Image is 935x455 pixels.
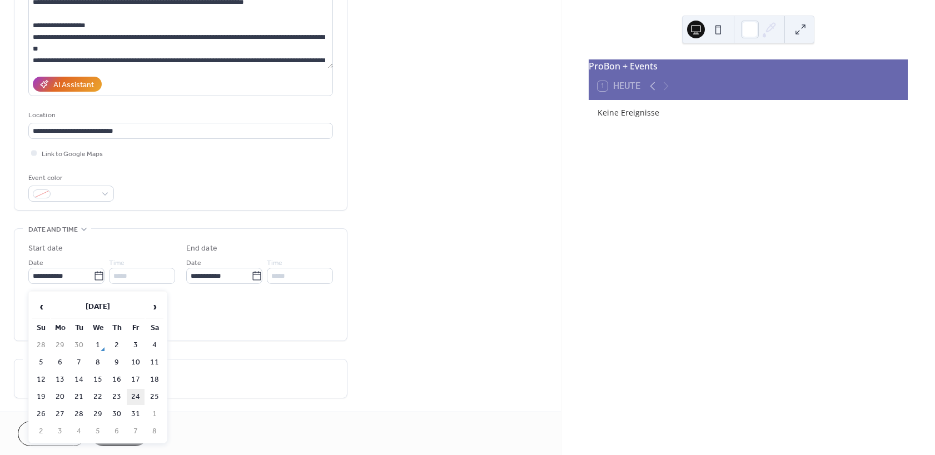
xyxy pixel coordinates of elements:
[109,257,125,269] span: Time
[146,337,163,353] td: 4
[32,406,50,422] td: 26
[32,372,50,388] td: 12
[70,372,88,388] td: 14
[127,389,145,405] td: 24
[89,320,107,336] th: We
[70,406,88,422] td: 28
[108,406,126,422] td: 30
[127,354,145,371] td: 10
[70,354,88,371] td: 7
[89,389,107,405] td: 22
[32,320,50,336] th: Su
[89,354,107,371] td: 8
[53,79,94,91] div: AI Assistant
[127,372,145,388] td: 17
[28,243,63,254] div: Start date
[51,389,69,405] td: 20
[127,337,145,353] td: 3
[33,77,102,92] button: AI Assistant
[51,406,69,422] td: 27
[28,109,331,121] div: Location
[51,295,145,319] th: [DATE]
[89,406,107,422] td: 29
[186,243,217,254] div: End date
[51,337,69,353] td: 29
[32,423,50,439] td: 2
[127,406,145,422] td: 31
[70,389,88,405] td: 21
[267,257,282,269] span: Time
[146,320,163,336] th: Sa
[589,59,908,73] div: ProBon + Events
[146,406,163,422] td: 1
[127,320,145,336] th: Fr
[51,354,69,371] td: 6
[42,148,103,160] span: Link to Google Maps
[146,389,163,405] td: 25
[18,421,86,446] button: Cancel
[51,372,69,388] td: 13
[70,423,88,439] td: 4
[108,423,126,439] td: 6
[70,337,88,353] td: 30
[51,423,69,439] td: 3
[32,354,50,371] td: 5
[51,320,69,336] th: Mo
[89,372,107,388] td: 15
[108,372,126,388] td: 16
[28,172,112,184] div: Event color
[108,320,126,336] th: Th
[127,423,145,439] td: 7
[89,337,107,353] td: 1
[186,257,201,269] span: Date
[598,107,899,118] div: Keine Ereignisse
[146,354,163,371] td: 11
[28,257,43,269] span: Date
[33,296,49,318] span: ‹
[32,337,50,353] td: 28
[32,389,50,405] td: 19
[108,389,126,405] td: 23
[28,224,78,236] span: Date and time
[146,423,163,439] td: 8
[89,423,107,439] td: 5
[108,337,126,353] td: 2
[146,296,163,318] span: ›
[70,320,88,336] th: Tu
[108,354,126,371] td: 9
[146,372,163,388] td: 18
